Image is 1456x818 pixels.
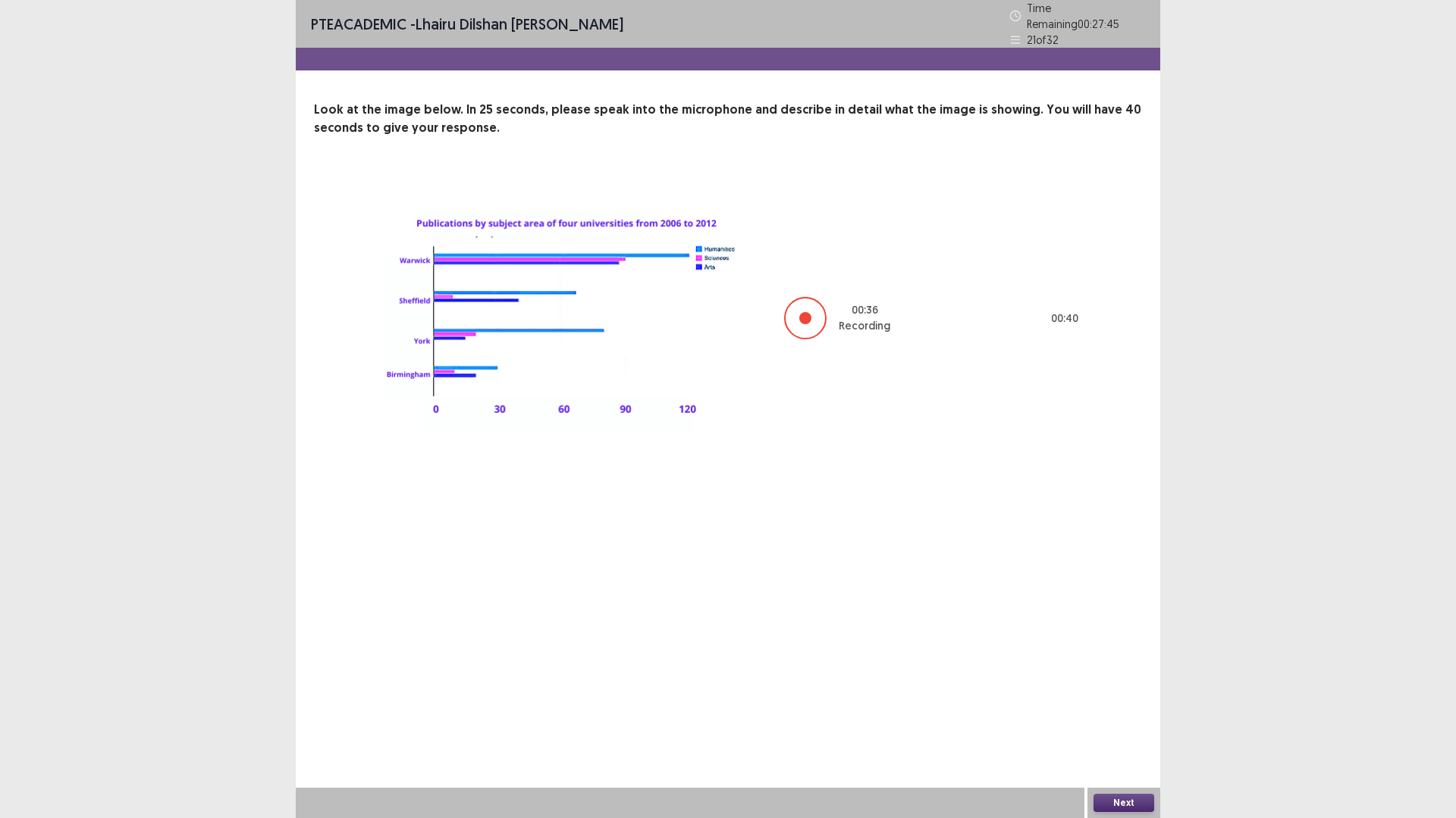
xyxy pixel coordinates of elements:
[311,14,406,33] span: PTE academic
[839,318,890,334] p: Recording
[375,173,754,464] img: image-description
[1027,32,1059,48] p: 21 of 32
[852,302,878,318] p: 00 : 36
[314,101,1142,137] p: Look at the image below. In 25 seconds, please speak into the microphone and describe in detail w...
[311,13,623,36] p: - Lhairu Dilshan [PERSON_NAME]
[1094,794,1154,812] button: Next
[1051,311,1078,326] p: 00 : 40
